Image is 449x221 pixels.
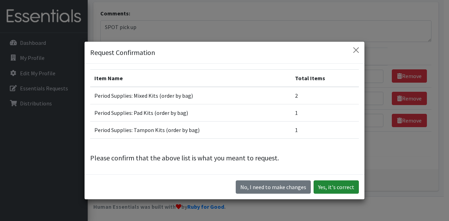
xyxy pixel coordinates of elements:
[90,69,291,87] th: Item Name
[236,180,311,194] button: No I need to make changes
[291,87,359,104] td: 2
[90,87,291,104] td: Period Supplies: Mixed Kits (order by bag)
[314,180,359,194] button: Yes, it's correct
[291,121,359,138] td: 1
[90,47,155,58] h5: Request Confirmation
[291,69,359,87] th: Total Items
[90,104,291,121] td: Period Supplies: Pad Kits (order by bag)
[90,153,359,163] p: Please confirm that the above list is what you meant to request.
[350,44,362,56] button: Close
[291,104,359,121] td: 1
[90,121,291,138] td: Period Supplies: Tampon Kits (order by bag)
